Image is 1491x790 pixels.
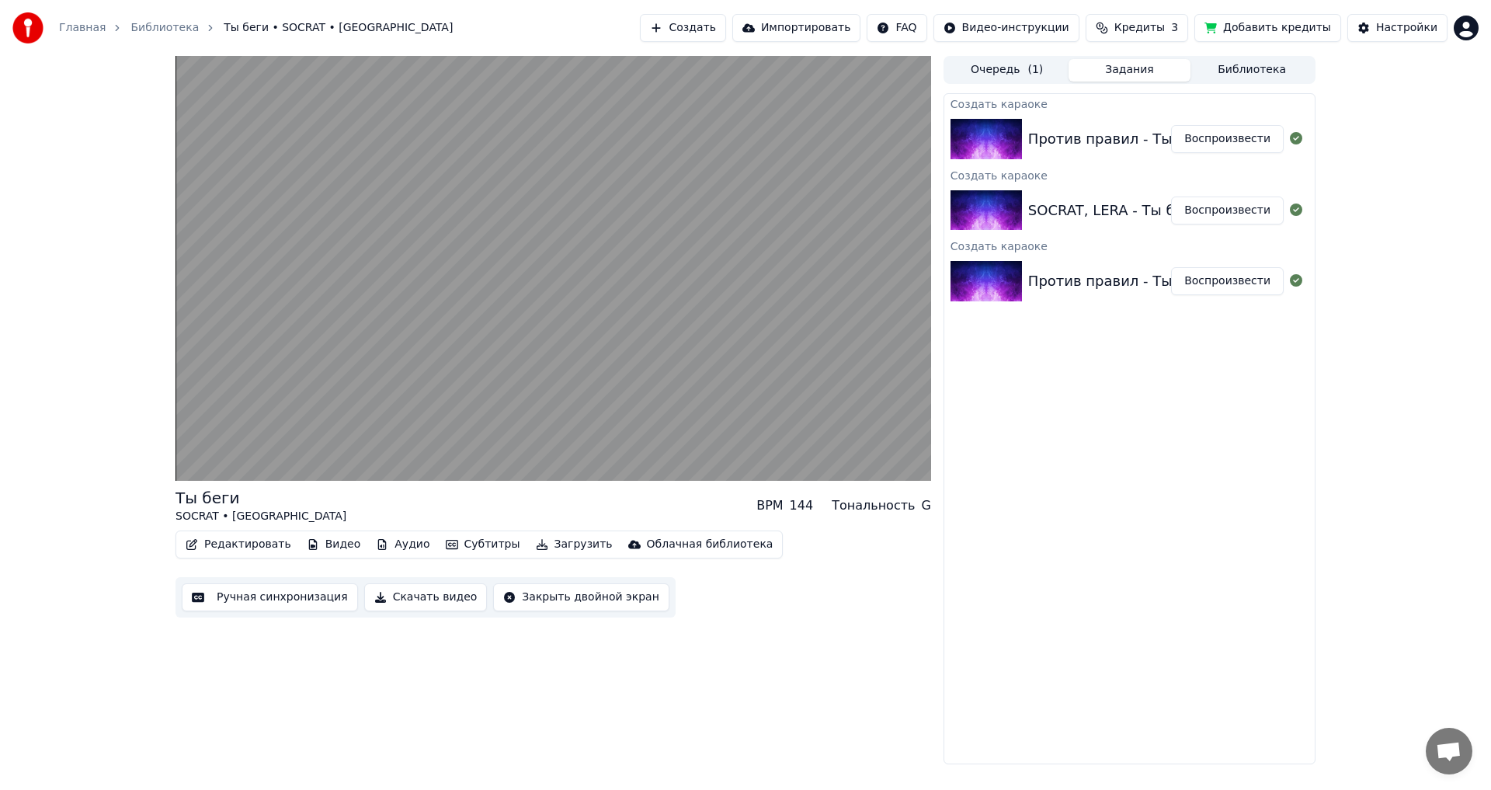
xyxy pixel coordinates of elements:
[867,14,926,42] button: FAQ
[224,20,453,36] span: Ты беги • SOCRAT • [GEOGRAPHIC_DATA]
[1028,270,1211,292] div: Против правил - Ты беги
[944,165,1315,184] div: Создать караоке
[946,59,1069,82] button: Очередь
[1376,20,1437,36] div: Настройки
[176,509,346,524] div: SOCRAT • [GEOGRAPHIC_DATA]
[364,583,488,611] button: Скачать видео
[1086,14,1188,42] button: Кредиты3
[1194,14,1341,42] button: Добавить кредиты
[530,534,619,555] button: Загрузить
[370,534,436,555] button: Аудио
[647,537,773,552] div: Облачная библиотека
[1426,728,1472,774] div: Открытый чат
[1171,125,1284,153] button: Воспроизвести
[130,20,199,36] a: Библиотека
[756,496,783,515] div: BPM
[640,14,725,42] button: Создать
[301,534,367,555] button: Видео
[1171,267,1284,295] button: Воспроизвести
[182,583,358,611] button: Ручная синхронизация
[832,496,915,515] div: Тональность
[1171,20,1178,36] span: 3
[1347,14,1448,42] button: Настройки
[1069,59,1191,82] button: Задания
[1028,128,1211,150] div: Против правил - Ты беги
[1027,62,1043,78] span: ( 1 )
[59,20,453,36] nav: breadcrumb
[12,12,43,44] img: youka
[1171,197,1284,224] button: Воспроизвести
[1190,59,1313,82] button: Библиотека
[933,14,1079,42] button: Видео-инструкции
[1028,200,1216,221] div: SOCRAT, LERA - Ты беги +
[1114,20,1165,36] span: Кредиты
[59,20,106,36] a: Главная
[176,487,346,509] div: Ты беги
[732,14,861,42] button: Импортировать
[440,534,527,555] button: Субтитры
[944,236,1315,255] div: Создать караоке
[493,583,669,611] button: Закрыть двойной экран
[179,534,297,555] button: Редактировать
[790,496,814,515] div: 144
[921,496,930,515] div: G
[944,94,1315,113] div: Создать караоке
